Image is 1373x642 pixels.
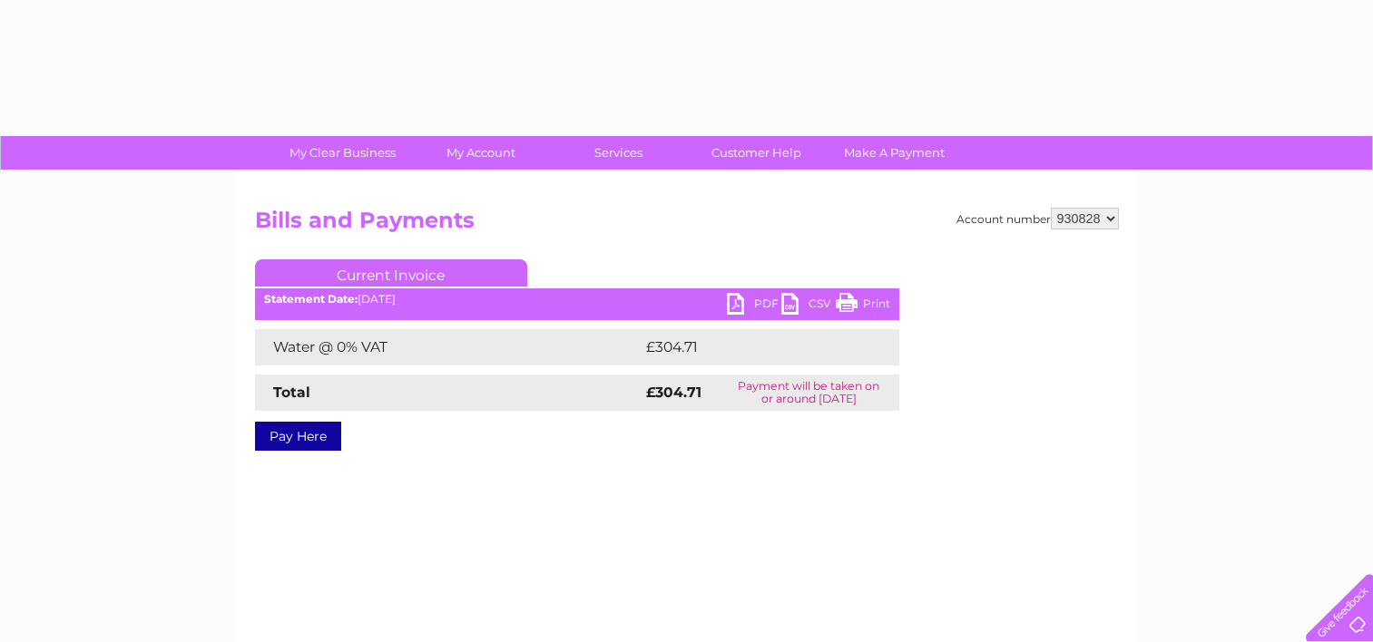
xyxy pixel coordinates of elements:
strong: £304.71 [646,384,701,401]
a: Print [836,293,890,319]
a: Services [544,136,693,170]
td: Payment will be taken on or around [DATE] [719,374,899,411]
strong: Total [273,384,310,401]
td: Water @ 0% VAT [255,329,642,365]
td: £304.71 [642,329,866,365]
a: CSV [781,293,836,319]
b: Statement Date: [264,292,358,306]
a: My Clear Business [268,136,417,170]
a: Pay Here [255,422,341,451]
a: My Account [406,136,555,170]
a: Current Invoice [255,259,527,287]
a: Make A Payment [819,136,969,170]
div: Account number [956,208,1119,229]
a: PDF [727,293,781,319]
div: [DATE] [255,293,899,306]
a: Customer Help [682,136,831,170]
h2: Bills and Payments [255,208,1119,242]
